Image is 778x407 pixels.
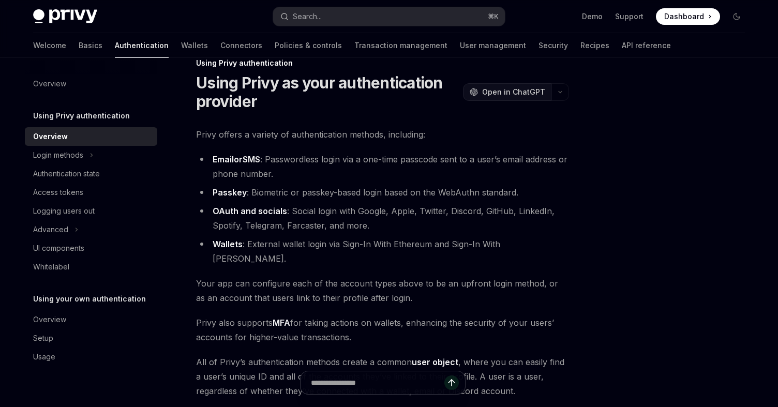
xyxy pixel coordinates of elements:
[25,74,157,93] a: Overview
[728,8,745,25] button: Toggle dark mode
[273,318,290,328] a: MFA
[196,127,569,142] span: Privy offers a variety of authentication methods, including:
[213,187,247,198] a: Passkey
[25,164,157,183] a: Authentication state
[580,33,609,58] a: Recipes
[33,332,53,344] div: Setup
[412,357,458,368] a: user object
[488,12,499,21] span: ⌘ K
[538,33,568,58] a: Security
[213,154,234,165] a: Email
[460,33,526,58] a: User management
[25,239,157,258] a: UI components
[33,33,66,58] a: Welcome
[25,258,157,276] a: Whitelabel
[25,310,157,329] a: Overview
[196,185,569,200] li: : Biometric or passkey-based login based on the WebAuthn standard.
[25,183,157,202] a: Access tokens
[196,152,569,181] li: : Passwordless login via a one-time passcode sent to a user’s email address or phone number.
[33,110,130,122] h5: Using Privy authentication
[33,78,66,90] div: Overview
[196,73,459,111] h1: Using Privy as your authentication provider
[33,205,95,217] div: Logging users out
[25,127,157,146] a: Overview
[213,154,260,165] strong: or
[196,355,569,398] span: All of Privy’s authentication methods create a common , where you can easily find a user’s unique...
[25,146,157,164] button: Login methods
[273,7,505,26] button: Search...⌘K
[243,154,260,165] a: SMS
[25,220,157,239] button: Advanced
[622,33,671,58] a: API reference
[196,204,569,233] li: : Social login with Google, Apple, Twitter, Discord, GitHub, LinkedIn, Spotify, Telegram, Farcast...
[213,206,287,217] a: OAuth and socials
[33,186,83,199] div: Access tokens
[181,33,208,58] a: Wallets
[33,149,83,161] div: Login methods
[275,33,342,58] a: Policies & controls
[33,168,100,180] div: Authentication state
[33,261,69,273] div: Whitelabel
[354,33,447,58] a: Transaction management
[33,9,97,24] img: dark logo
[656,8,720,25] a: Dashboard
[33,130,68,143] div: Overview
[664,11,704,22] span: Dashboard
[463,83,551,101] button: Open in ChatGPT
[33,293,146,305] h5: Using your own authentication
[293,10,322,23] div: Search...
[33,242,84,254] div: UI components
[213,239,243,250] a: Wallets
[196,315,569,344] span: Privy also supports for taking actions on wallets, enhancing the security of your users’ accounts...
[196,237,569,266] li: : External wallet login via Sign-In With Ethereum and Sign-In With [PERSON_NAME].
[25,329,157,348] a: Setup
[33,351,55,363] div: Usage
[444,375,459,390] button: Send message
[196,58,569,68] div: Using Privy authentication
[33,223,68,236] div: Advanced
[115,33,169,58] a: Authentication
[196,276,569,305] span: Your app can configure each of the account types above to be an upfront login method, or as an ac...
[25,348,157,366] a: Usage
[311,371,444,394] input: Ask a question...
[79,33,102,58] a: Basics
[25,202,157,220] a: Logging users out
[482,87,545,97] span: Open in ChatGPT
[582,11,603,22] a: Demo
[615,11,644,22] a: Support
[220,33,262,58] a: Connectors
[33,313,66,326] div: Overview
